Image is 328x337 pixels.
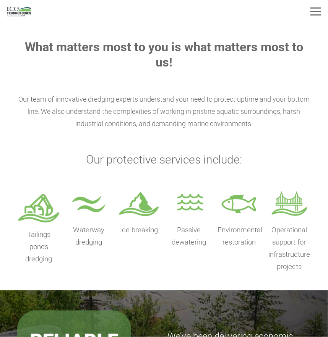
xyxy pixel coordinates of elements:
[26,231,52,264] span: Tailings ponds dredging
[218,226,262,247] span: Environmental restoration
[17,93,311,130] p: Our team of innovative dredging experts understand your need to protect uptime and your bottom li...
[120,226,158,235] span: Ice breaking
[305,2,327,21] a: Menu
[7,7,31,16] a: logo_EcoTech_ASDR_RGB
[172,226,206,247] span: Passive dewatering
[17,153,311,167] h3: Our protective services include:
[268,226,310,271] span: Operational support for infrastructure projects
[25,40,303,70] strong: What matters most to you is what matters most to us!
[73,226,105,247] span: Waterway dredging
